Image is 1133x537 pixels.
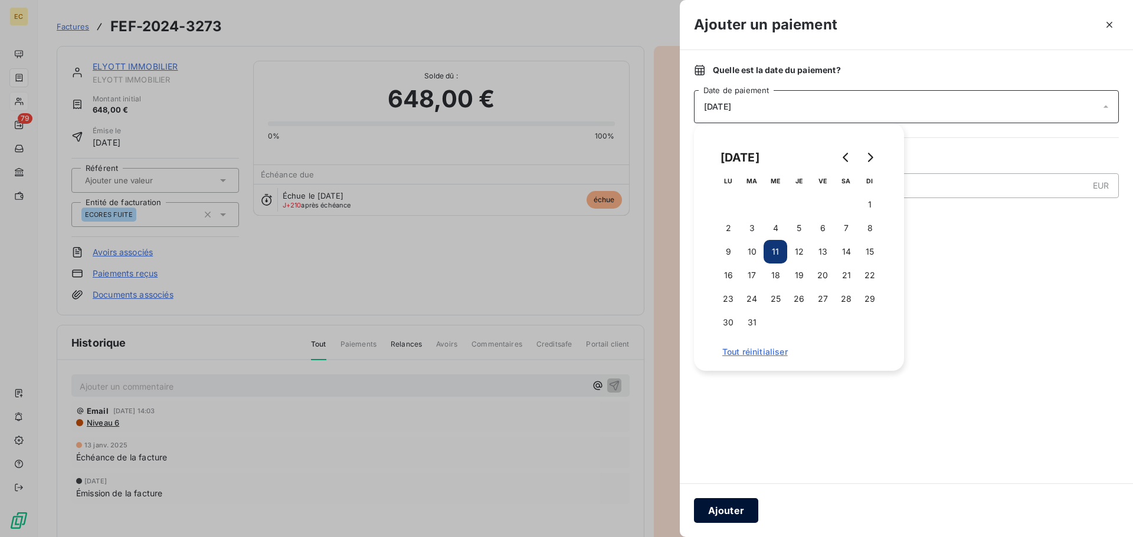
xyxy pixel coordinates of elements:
[858,146,882,169] button: Go to next month
[764,263,787,287] button: 18
[834,240,858,263] button: 14
[834,146,858,169] button: Go to previous month
[716,263,740,287] button: 16
[811,287,834,311] button: 27
[740,311,764,334] button: 31
[740,263,764,287] button: 17
[740,287,764,311] button: 24
[716,240,740,263] button: 9
[858,193,882,216] button: 1
[764,216,787,240] button: 4
[764,240,787,263] button: 11
[716,311,740,334] button: 30
[740,240,764,263] button: 10
[858,287,882,311] button: 29
[834,169,858,193] th: samedi
[740,216,764,240] button: 3
[787,240,811,263] button: 12
[764,287,787,311] button: 25
[740,169,764,193] th: mardi
[858,169,882,193] th: dimanche
[716,216,740,240] button: 2
[834,216,858,240] button: 7
[1093,497,1121,525] iframe: Intercom live chat
[764,169,787,193] th: mercredi
[834,263,858,287] button: 21
[713,64,841,76] span: Quelle est la date du paiement ?
[787,169,811,193] th: jeudi
[811,169,834,193] th: vendredi
[787,216,811,240] button: 5
[834,287,858,311] button: 28
[811,263,834,287] button: 20
[811,240,834,263] button: 13
[858,216,882,240] button: 8
[716,169,740,193] th: lundi
[694,498,758,523] button: Ajouter
[858,240,882,263] button: 15
[716,287,740,311] button: 23
[811,216,834,240] button: 6
[858,263,882,287] button: 22
[722,347,876,357] span: Tout réinitialiser
[787,287,811,311] button: 26
[704,102,731,111] span: [DATE]
[787,263,811,287] button: 19
[694,207,1119,219] span: Nouveau solde dû :
[694,14,837,35] h3: Ajouter un paiement
[716,148,764,167] div: [DATE]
